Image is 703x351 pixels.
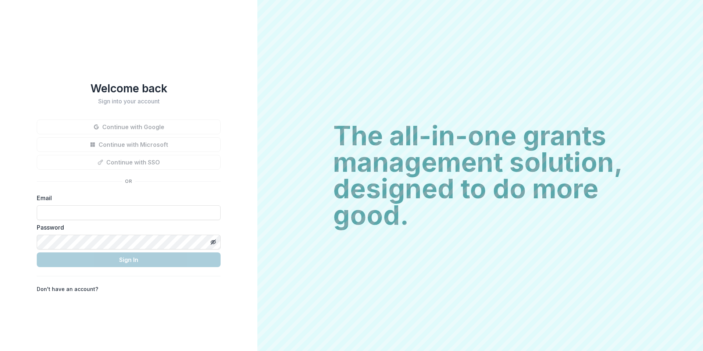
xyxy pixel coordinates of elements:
label: Password [37,223,216,232]
button: Continue with Microsoft [37,137,221,152]
button: Toggle password visibility [207,236,219,248]
button: Continue with Google [37,120,221,134]
button: Continue with SSO [37,155,221,170]
label: Email [37,194,216,202]
h2: Sign into your account [37,98,221,105]
button: Sign In [37,252,221,267]
h1: Welcome back [37,82,221,95]
p: Don't have an account? [37,285,98,293]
